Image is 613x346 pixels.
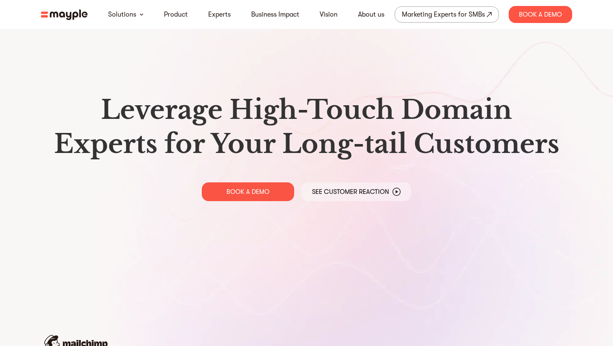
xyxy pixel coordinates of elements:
img: mayple-logo [41,9,88,20]
a: Experts [208,9,231,20]
div: Book A Demo [509,6,572,23]
a: Product [164,9,188,20]
a: Business Impact [251,9,299,20]
a: Marketing Experts for SMBs [395,6,499,23]
p: BOOK A DEMO [226,187,269,196]
a: About us [358,9,384,20]
a: Vision [320,9,338,20]
img: arrow-down [140,13,143,16]
a: See Customer Reaction [301,182,411,201]
p: See Customer Reaction [312,187,389,196]
h1: Leverage High-Touch Domain Experts for Your Long-tail Customers [48,93,565,161]
a: Solutions [108,9,136,20]
div: Marketing Experts for SMBs [402,9,485,20]
a: BOOK A DEMO [202,182,294,201]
